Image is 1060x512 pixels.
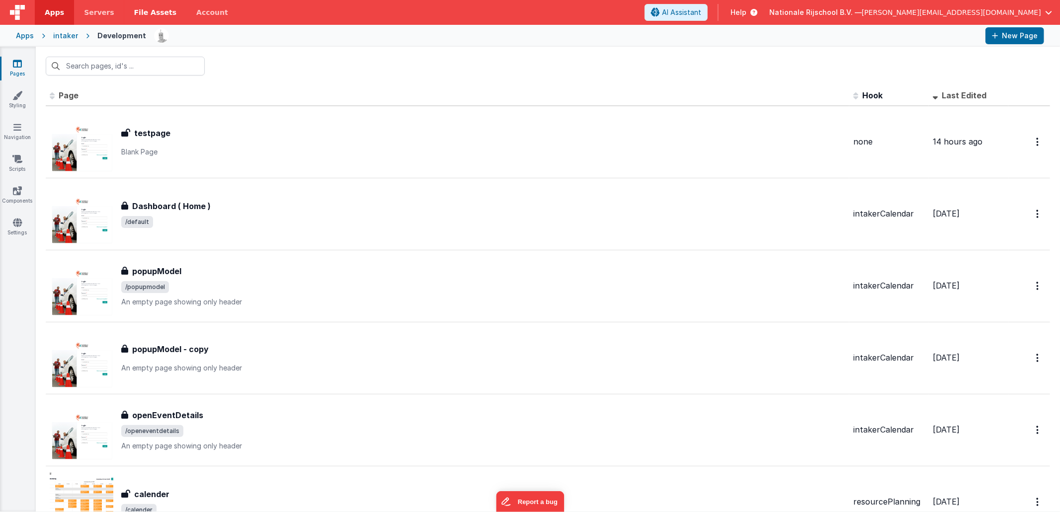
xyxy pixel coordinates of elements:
span: /default [121,216,153,228]
span: Apps [45,7,64,17]
p: An empty page showing only header [121,363,845,373]
div: intakerCalendar [853,352,925,364]
span: AI Assistant [662,7,701,17]
p: An empty page showing only header [121,441,845,451]
button: New Page [985,27,1044,44]
input: Search pages, id's ... [46,57,205,75]
button: Options [1030,348,1046,368]
h3: testpage [134,127,170,139]
h3: Dashboard ( Home ) [132,200,211,212]
span: Help [731,7,746,17]
p: Blank Page [121,147,845,157]
span: /popupmodel [121,281,169,293]
span: Last Edited [942,90,986,100]
span: [PERSON_NAME][EMAIL_ADDRESS][DOMAIN_NAME] [862,7,1041,17]
button: Nationale Rijschool B.V. — [PERSON_NAME][EMAIL_ADDRESS][DOMAIN_NAME] [769,7,1052,17]
div: none [853,136,925,147]
div: Apps [16,31,34,41]
div: Development [97,31,146,41]
div: intakerCalendar [853,280,925,292]
div: intakerCalendar [853,424,925,436]
span: [DATE] [933,353,960,363]
div: intakerCalendar [853,208,925,219]
button: AI Assistant [645,4,708,21]
span: [DATE] [933,209,960,219]
span: Page [59,90,79,100]
span: [DATE] [933,281,960,291]
span: Nationale Rijschool B.V. — [769,7,862,17]
span: Hook [862,90,883,100]
span: Servers [84,7,114,17]
span: [DATE] [933,497,960,507]
h3: popupModel [132,265,181,277]
iframe: Marker.io feedback button [496,491,564,512]
button: Options [1030,132,1046,152]
button: Options [1030,492,1046,512]
button: Options [1030,204,1046,224]
button: Options [1030,276,1046,296]
h3: popupModel - copy [132,343,209,355]
span: /openeventdetails [121,425,183,437]
span: File Assets [134,7,177,17]
span: [DATE] [933,425,960,435]
span: 14 hours ago [933,137,982,146]
div: intaker [53,31,78,41]
h3: openEventDetails [132,409,203,421]
img: 8680f2e33f8582c110850de3bcb7af0f [155,29,168,43]
div: resourcePlanning [853,496,925,508]
h3: calender [134,488,169,500]
p: An empty page showing only header [121,297,845,307]
button: Options [1030,420,1046,440]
